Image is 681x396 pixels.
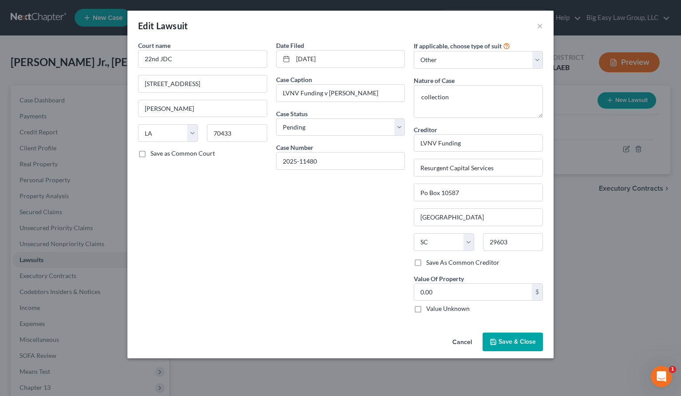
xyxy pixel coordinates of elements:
label: Case Caption [276,75,312,84]
button: × [537,20,543,31]
input: Apt, Suite, etc... [414,184,542,201]
span: Case Status [276,110,308,118]
label: Save as Common Court [150,149,215,158]
label: Case Number [276,143,313,152]
label: Save As Common Creditor [426,258,499,267]
span: Lawsuit [156,20,188,31]
span: Edit [138,20,154,31]
input: Enter address... [414,159,542,176]
input: Enter city... [414,209,542,226]
label: If applicable, choose type of suit [414,41,502,51]
input: 0.00 [414,284,532,301]
input: -- [277,85,405,102]
input: Enter zip... [207,124,267,142]
input: Enter address... [139,75,267,92]
span: 1 [669,366,676,373]
input: Enter zip... [483,233,543,251]
label: Value Of Property [414,274,464,283]
label: Date Filed [276,41,304,50]
iframe: Intercom live chat [651,366,672,387]
label: Nature of Case [414,76,455,85]
div: $ [532,284,542,301]
input: Enter city... [139,100,267,117]
input: Search creditor by name... [414,134,543,152]
span: Save & Close [499,338,536,345]
input: # [277,153,405,169]
input: Search court by name... [138,50,267,68]
span: Court name [138,42,170,49]
span: Creditor [414,126,437,133]
label: Value Unknown [426,304,470,313]
button: Save & Close [483,333,543,351]
input: MM/DD/YYYY [293,51,405,67]
button: Cancel [445,333,479,351]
